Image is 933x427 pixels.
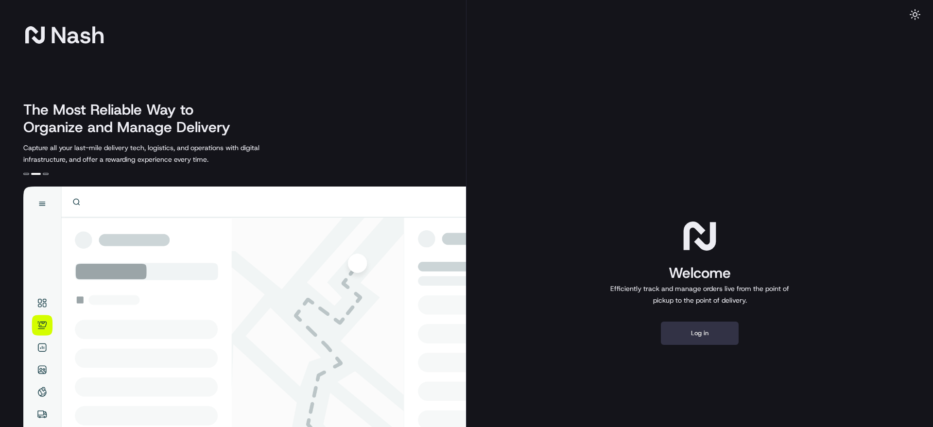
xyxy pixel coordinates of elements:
p: Capture all your last-mile delivery tech, logistics, and operations with digital infrastructure, ... [23,142,303,165]
p: Efficiently track and manage orders live from the point of pickup to the point of delivery. [606,283,793,306]
button: Log in [661,322,739,345]
h1: Welcome [606,263,793,283]
h2: The Most Reliable Way to Organize and Manage Delivery [23,101,241,136]
span: Nash [51,25,104,45]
